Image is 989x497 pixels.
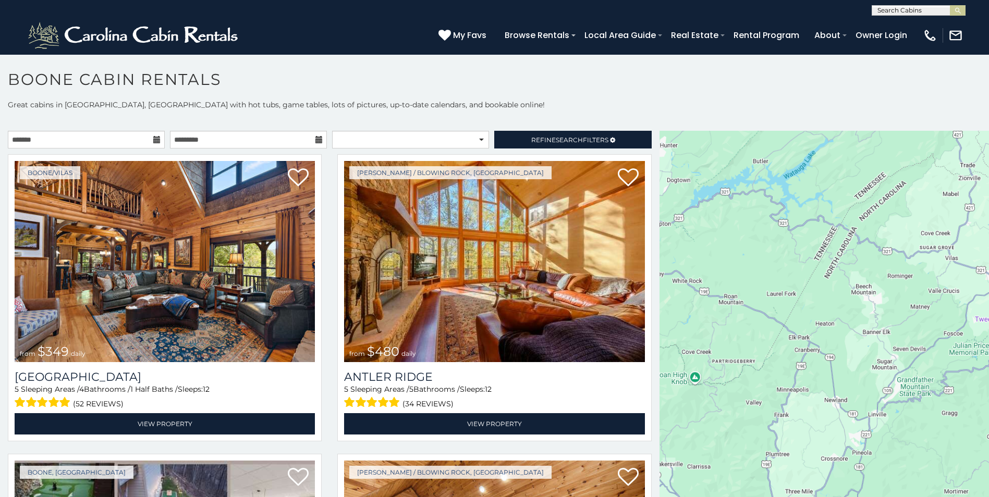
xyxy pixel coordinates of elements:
span: Refine Filters [531,136,608,144]
img: White-1-2.png [26,20,242,51]
a: Add to favorites [288,467,309,489]
span: 4 [79,384,84,394]
img: 1714398500_thumbnail.jpeg [15,161,315,362]
span: from [20,350,35,357]
a: from $480 daily [344,161,644,362]
a: Boone/Vilas [20,166,80,179]
a: Add to favorites [288,167,309,189]
span: 12 [203,384,210,394]
a: Browse Rentals [499,26,575,44]
a: Local Area Guide [579,26,661,44]
span: $349 [38,344,69,359]
span: daily [71,350,86,357]
img: mail-regular-white.png [948,28,963,43]
h3: Diamond Creek Lodge [15,370,315,384]
span: from [349,350,365,357]
a: Antler Ridge [344,370,644,384]
a: Real Estate [666,26,724,44]
a: View Property [15,413,315,434]
div: Sleeping Areas / Bathrooms / Sleeps: [15,384,315,411]
span: Search [556,136,583,144]
span: 5 [344,384,348,394]
a: Add to favorites [618,467,639,489]
img: 1714397585_thumbnail.jpeg [344,161,644,362]
span: (52 reviews) [73,397,124,411]
span: 1 Half Baths / [130,384,178,394]
a: Add to favorites [618,167,639,189]
span: 12 [485,384,492,394]
span: $480 [367,344,399,359]
a: [PERSON_NAME] / Blowing Rock, [GEOGRAPHIC_DATA] [349,466,552,479]
a: My Favs [438,29,489,42]
a: Boone, [GEOGRAPHIC_DATA] [20,466,133,479]
span: (34 reviews) [402,397,454,411]
span: My Favs [453,29,486,42]
span: 5 [15,384,19,394]
span: 5 [409,384,413,394]
a: About [809,26,846,44]
a: from $349 daily [15,161,315,362]
div: Sleeping Areas / Bathrooms / Sleeps: [344,384,644,411]
span: daily [401,350,416,357]
img: phone-regular-white.png [923,28,937,43]
a: RefineSearchFilters [494,131,651,148]
a: Owner Login [850,26,912,44]
a: [GEOGRAPHIC_DATA] [15,370,315,384]
a: View Property [344,413,644,434]
a: Rental Program [728,26,804,44]
a: [PERSON_NAME] / Blowing Rock, [GEOGRAPHIC_DATA] [349,166,552,179]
